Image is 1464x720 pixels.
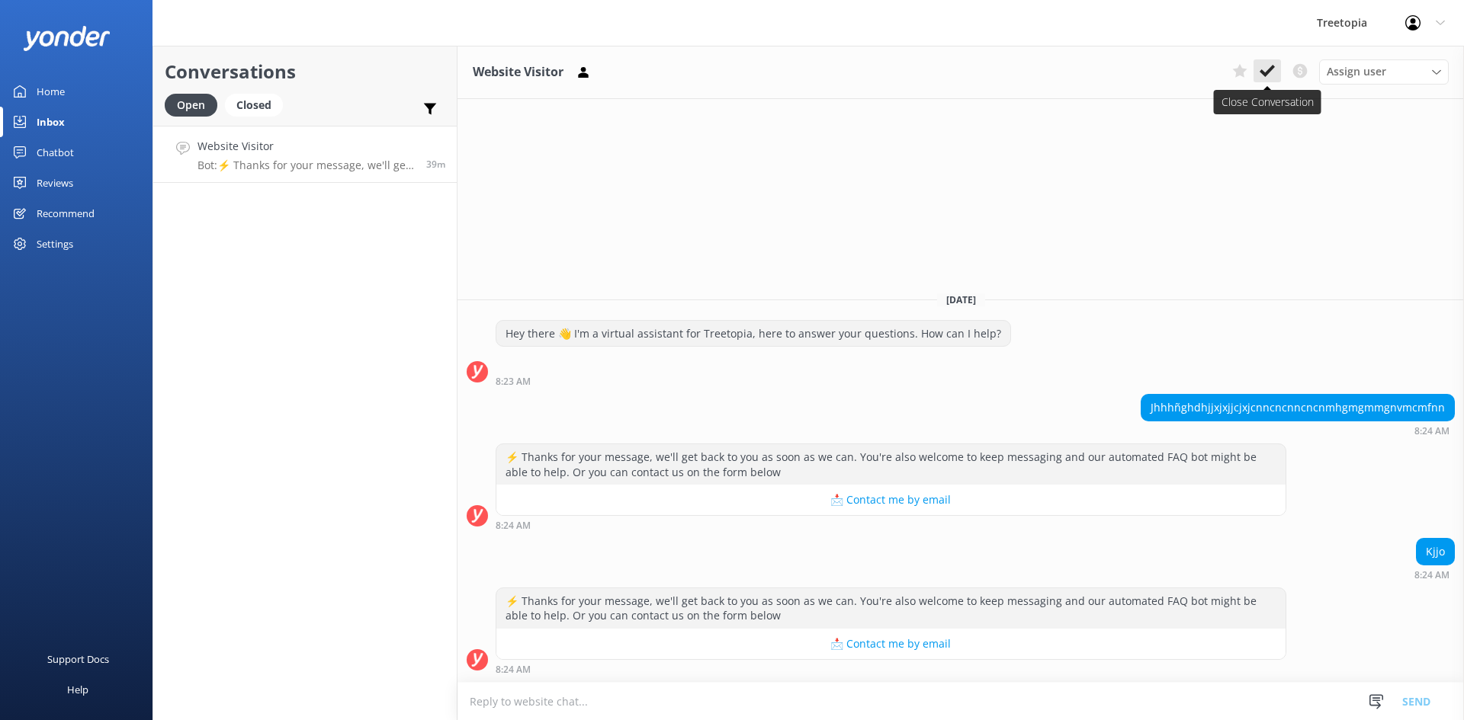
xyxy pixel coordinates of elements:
[197,138,415,155] h4: Website Visitor
[1414,571,1450,580] strong: 8:24 AM
[37,168,73,198] div: Reviews
[153,126,457,183] a: Website VisitorBot:⚡ Thanks for your message, we'll get back to you as soon as we can. You're als...
[496,376,1011,386] div: Sep 21 2025 08:23am (UTC -06:00) America/Mexico_City
[496,321,1010,347] div: Hey there 👋 I'm a virtual assistant for Treetopia, here to answer your questions. How can I help?
[197,158,415,172] p: Bot: ⚡ Thanks for your message, we'll get back to you as soon as we can. You're also welcome to k...
[1414,569,1455,580] div: Sep 21 2025 08:24am (UTC -06:00) America/Mexico_City
[37,229,73,259] div: Settings
[165,96,225,113] a: Open
[473,62,563,82] h3: Website Visitor
[496,588,1286,629] div: ⚡ Thanks for your message, we'll get back to you as soon as we can. You're also welcome to keep m...
[37,107,65,137] div: Inbox
[23,26,111,51] img: yonder-white-logo.png
[496,521,531,530] strong: 8:24 AM
[1417,539,1454,565] div: Kjjo
[1327,63,1386,80] span: Assign user
[37,137,74,168] div: Chatbot
[1414,427,1450,436] strong: 8:24 AM
[1141,395,1454,421] div: Jhhhñghdhjjxjxjjcjxjcnncncnncncnmhgmgmmgnvmcmfnn
[165,57,445,86] h2: Conversations
[496,485,1286,515] button: 📩 Contact me by email
[496,665,531,674] strong: 8:24 AM
[37,198,95,229] div: Recommend
[37,76,65,107] div: Home
[225,96,291,113] a: Closed
[496,629,1286,659] button: 📩 Contact me by email
[937,293,985,306] span: [DATE]
[1319,59,1449,84] div: Assign User
[496,377,531,386] strong: 8:23 AM
[496,520,1286,530] div: Sep 21 2025 08:24am (UTC -06:00) America/Mexico_City
[426,158,445,171] span: Sep 21 2025 08:24am (UTC -06:00) America/Mexico_City
[47,644,109,674] div: Support Docs
[496,664,1286,674] div: Sep 21 2025 08:24am (UTC -06:00) America/Mexico_City
[165,94,217,117] div: Open
[67,674,88,705] div: Help
[225,94,283,117] div: Closed
[1141,425,1455,436] div: Sep 21 2025 08:24am (UTC -06:00) America/Mexico_City
[496,444,1286,485] div: ⚡ Thanks for your message, we'll get back to you as soon as we can. You're also welcome to keep m...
